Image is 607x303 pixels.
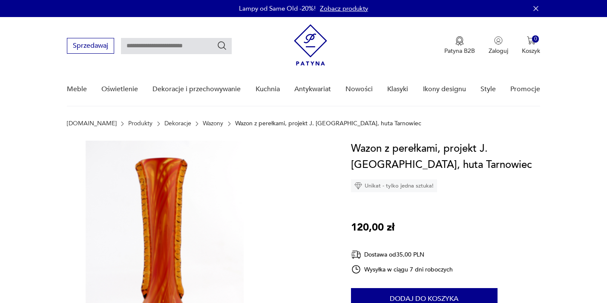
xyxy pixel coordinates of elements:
[351,264,453,274] div: Wysyłka w ciągu 7 dni roboczych
[101,73,138,106] a: Oświetlenie
[351,179,437,192] div: Unikat - tylko jedna sztuka!
[444,36,475,55] a: Ikona medaluPatyna B2B
[128,120,152,127] a: Produkty
[351,141,541,173] h1: Wazon z perełkami, projekt J. [GEOGRAPHIC_DATA], huta Tarnowiec
[444,36,475,55] button: Patyna B2B
[522,47,540,55] p: Koszyk
[532,35,539,43] div: 0
[351,249,361,260] img: Ikona dostawy
[320,4,368,13] a: Zobacz produkty
[351,249,453,260] div: Dostawa od 35,00 PLN
[354,182,362,190] img: Ikona diamentu
[152,73,241,106] a: Dekoracje i przechowywanie
[527,36,535,45] img: Ikona koszyka
[217,40,227,51] button: Szukaj
[345,73,373,106] a: Nowości
[256,73,280,106] a: Kuchnia
[294,24,327,66] img: Patyna - sklep z meblami i dekoracjami vintage
[489,36,508,55] button: Zaloguj
[455,36,464,46] img: Ikona medalu
[67,43,114,49] a: Sprzedawaj
[351,219,394,236] p: 120,00 zł
[489,47,508,55] p: Zaloguj
[510,73,540,106] a: Promocje
[235,120,421,127] p: Wazon z perełkami, projekt J. [GEOGRAPHIC_DATA], huta Tarnowiec
[164,120,191,127] a: Dekoracje
[294,73,331,106] a: Antykwariat
[239,4,316,13] p: Lampy od Same Old -20%!
[67,73,87,106] a: Meble
[444,47,475,55] p: Patyna B2B
[67,120,117,127] a: [DOMAIN_NAME]
[423,73,466,106] a: Ikony designu
[480,73,496,106] a: Style
[494,36,503,45] img: Ikonka użytkownika
[522,36,540,55] button: 0Koszyk
[203,120,223,127] a: Wazony
[387,73,408,106] a: Klasyki
[67,38,114,54] button: Sprzedawaj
